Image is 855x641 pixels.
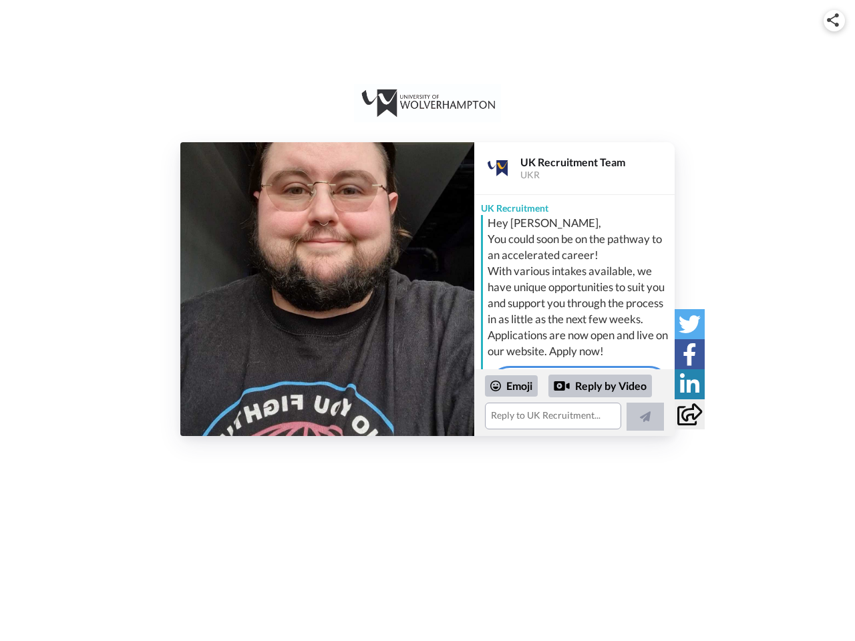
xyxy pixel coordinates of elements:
img: ic_share.svg [827,13,839,27]
div: UKR [520,170,674,181]
img: Profile Image [482,152,514,184]
div: UK Recruitment [474,195,675,215]
div: Reply by Video [554,378,570,394]
div: UK Recruitment Team [520,156,674,168]
img: 573d2930-55c3-49e0-afe6-e593a7528926-thumb.jpg [180,142,474,436]
div: Emoji [485,375,538,397]
a: Unlock a world of opportunities! [488,366,671,411]
img: UK Student Recruitment, Access and Partnerships logo [354,84,501,122]
div: Hey [PERSON_NAME], You could soon be on the pathway to an accelerated career! With various intake... [488,215,671,359]
div: Reply by Video [548,375,652,397]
